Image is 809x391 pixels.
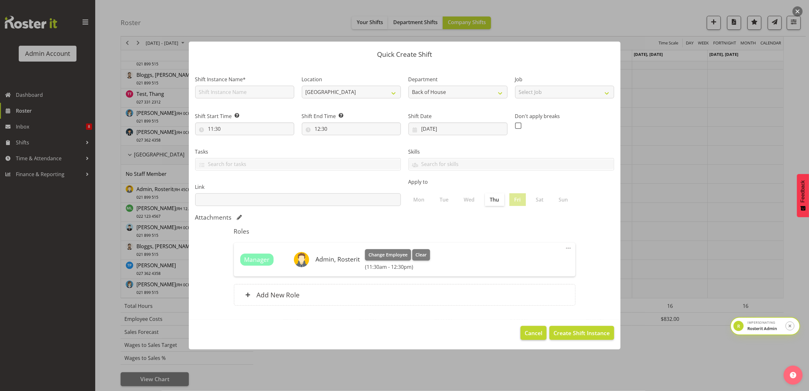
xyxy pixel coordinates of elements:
[459,193,480,206] label: Wed
[485,193,504,206] label: Thu
[195,86,294,98] input: Shift Instance Name
[244,255,269,264] span: Manager
[409,159,614,169] input: Search for skills
[365,264,430,270] h6: (11:30am - 12:30pm)
[408,178,614,186] label: Apply to
[408,112,507,120] label: Shift Date
[412,249,430,261] button: Clear
[195,183,401,191] label: Link
[315,256,360,263] h6: Admin, Rosterit
[531,193,549,206] label: Sat
[554,329,610,337] span: Create Shift Instance
[797,174,809,217] button: Feedback - Show survey
[196,159,401,169] input: Search for tasks
[435,193,454,206] label: Tue
[408,193,430,206] label: Mon
[302,76,401,83] label: Location
[408,148,614,156] label: Skills
[800,180,806,202] span: Feedback
[786,321,794,330] button: Stop impersonation
[415,251,427,258] span: Clear
[521,326,547,340] button: Cancel
[525,329,542,337] span: Cancel
[234,228,575,235] h5: Roles
[368,251,408,258] span: Change Employee
[549,326,614,340] button: Create Shift Instance
[195,112,294,120] label: Shift Start Time
[302,123,401,135] input: Click to select...
[515,112,614,120] label: Don't apply breaks
[195,51,614,58] p: Quick Create Shift
[509,193,526,206] label: Fri
[257,291,300,299] h6: Add New Role
[365,249,411,261] button: Change Employee
[408,76,507,83] label: Department
[195,76,294,83] label: Shift Instance Name*
[195,214,232,221] h5: Attachments
[294,252,309,267] img: admin-rosteritf9cbda91fdf824d97c9d6345b1f660ea.png
[302,112,401,120] label: Shift End Time
[515,76,614,83] label: Job
[195,123,294,135] input: Click to select...
[554,193,573,206] label: Sun
[408,123,507,135] input: Click to select...
[790,372,796,378] img: help-xxl-2.png
[195,148,401,156] label: Tasks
